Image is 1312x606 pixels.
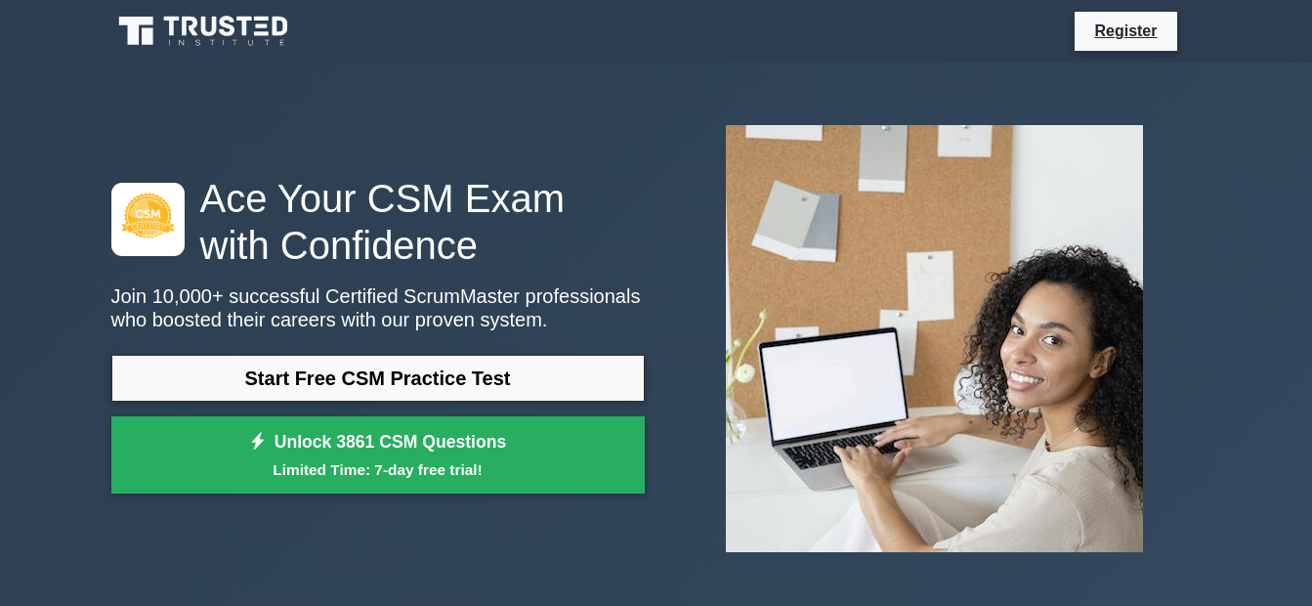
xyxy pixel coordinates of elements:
[111,355,645,402] a: Start Free CSM Practice Test
[136,458,620,481] small: Limited Time: 7-day free trial!
[1082,19,1168,43] a: Register
[111,284,645,331] p: Join 10,000+ successful Certified ScrumMaster professionals who boosted their careers with our pr...
[111,416,645,495] a: Unlock 3861 CSM QuestionsLimited Time: 7-day free trial!
[111,175,645,269] h1: Ace Your CSM Exam with Confidence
